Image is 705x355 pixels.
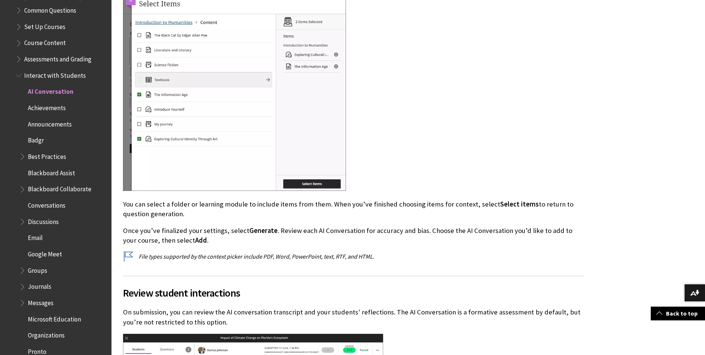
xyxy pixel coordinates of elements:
[28,183,91,193] span: Blackboard Collaborate
[28,199,65,209] span: Conversations
[28,150,66,160] span: Best Practices
[28,264,47,274] span: Groups
[249,226,278,235] span: Generate
[28,167,75,177] span: Blackboard Assist
[195,236,207,244] span: Add
[24,20,65,31] span: Set Up Courses
[651,307,705,320] a: Back to top
[28,215,59,226] span: Discussions
[24,4,76,14] span: Common Questions
[28,297,54,307] span: Messages
[28,313,81,323] span: Microsoft Education
[123,252,584,260] p: File types supported by the context picker include PDF, Word, PowerPoint, text, RTF, and HTML.
[123,285,584,301] span: Review student interactions
[28,248,62,258] span: Google Meet
[123,307,584,327] p: On submission, you can review the AI conversation transcript and your students' reflections. The ...
[28,134,44,144] span: Badgr
[24,37,66,47] span: Course Content
[28,102,66,112] span: Achievements
[24,69,86,79] span: Interact with Students
[500,200,539,208] span: Select items
[123,199,584,219] p: You can select a folder or learning module to include items from them. When you’ve finished choos...
[28,329,65,339] span: Organizations
[24,53,91,63] span: Assessments and Grading
[28,232,43,242] span: Email
[28,118,72,128] span: Announcements
[28,86,74,96] span: AI Conversation
[28,281,51,291] span: Journals
[123,226,584,245] p: Once you’ve finalized your settings, select . Review each AI Conversation for accuracy and bias. ...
